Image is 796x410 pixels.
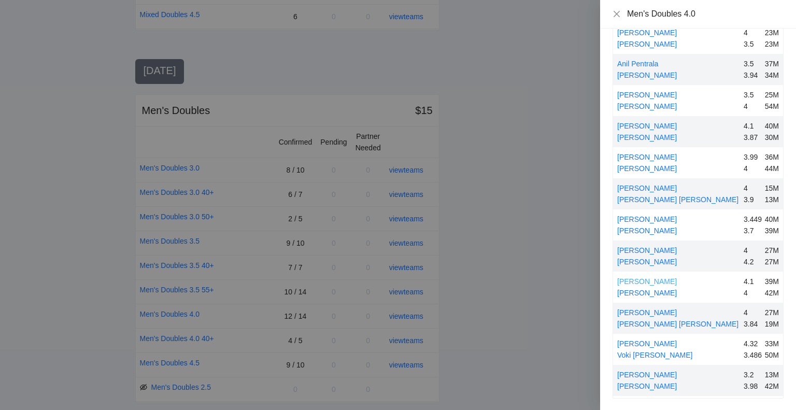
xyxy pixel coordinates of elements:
div: 30M [763,132,779,143]
div: 27M [763,256,779,267]
div: 3.486 [744,349,759,361]
div: 4 [744,307,759,318]
a: [PERSON_NAME] [617,133,677,142]
a: [PERSON_NAME] [617,371,677,379]
div: 4 [744,101,759,112]
div: 3.449 [744,214,759,225]
div: 44M [763,163,779,174]
a: [PERSON_NAME] [617,289,677,297]
div: 3.9 [744,194,759,205]
a: [PERSON_NAME] [617,164,677,173]
div: 3.98 [744,380,759,392]
div: 23M [763,38,779,50]
div: 39M [763,276,779,287]
a: Anil Pentrala [617,60,658,68]
a: [PERSON_NAME] [617,184,677,192]
div: 25M [763,89,779,101]
div: 36M [763,151,779,163]
div: 4 [744,245,759,256]
div: 40M [763,214,779,225]
div: 15M [763,182,779,194]
div: 40M [763,120,779,132]
a: [PERSON_NAME] [617,122,677,130]
a: [PERSON_NAME] [617,91,677,99]
a: [PERSON_NAME] [617,382,677,390]
div: 50M [763,349,779,361]
div: 27M [763,307,779,318]
div: 3.5 [744,89,759,101]
div: 4.2 [744,256,759,267]
div: 3.94 [744,69,759,81]
a: [PERSON_NAME] [PERSON_NAME] [617,320,738,328]
a: [PERSON_NAME] [617,40,677,48]
a: [PERSON_NAME] [617,153,677,161]
span: close [613,10,621,18]
a: [PERSON_NAME] [617,277,677,286]
div: 3.5 [744,38,759,50]
div: 4.32 [744,338,759,349]
a: [PERSON_NAME] [617,215,677,223]
a: [PERSON_NAME] [617,71,677,79]
div: 4 [744,163,759,174]
div: 23M [763,27,779,38]
div: 42M [763,287,779,299]
button: Close [613,10,621,19]
div: 13M [763,194,779,205]
div: 42M [763,380,779,392]
div: 3.7 [744,225,759,236]
div: 3.5 [744,58,759,69]
div: 13M [763,369,779,380]
div: 33M [763,338,779,349]
div: 3.99 [744,151,759,163]
div: 27M [763,245,779,256]
div: 34M [763,69,779,81]
div: 3.2 [744,369,759,380]
a: [PERSON_NAME] [617,308,677,317]
div: 19M [763,318,779,330]
div: 4.1 [744,276,759,287]
a: [PERSON_NAME] [617,246,677,255]
a: [PERSON_NAME] [PERSON_NAME] [617,195,738,204]
div: 3.84 [744,318,759,330]
div: 4 [744,287,759,299]
div: 37M [763,58,779,69]
a: Voki [PERSON_NAME] [617,351,693,359]
div: 39M [763,225,779,236]
div: Men's Doubles 4.0 [627,8,784,20]
div: 54M [763,101,779,112]
div: 4.1 [744,120,759,132]
a: [PERSON_NAME] [617,258,677,266]
a: [PERSON_NAME] [617,29,677,37]
a: [PERSON_NAME] [617,102,677,110]
div: 4 [744,182,759,194]
div: 3.87 [744,132,759,143]
div: 4 [744,27,759,38]
a: [PERSON_NAME] [617,340,677,348]
a: [PERSON_NAME] [617,227,677,235]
